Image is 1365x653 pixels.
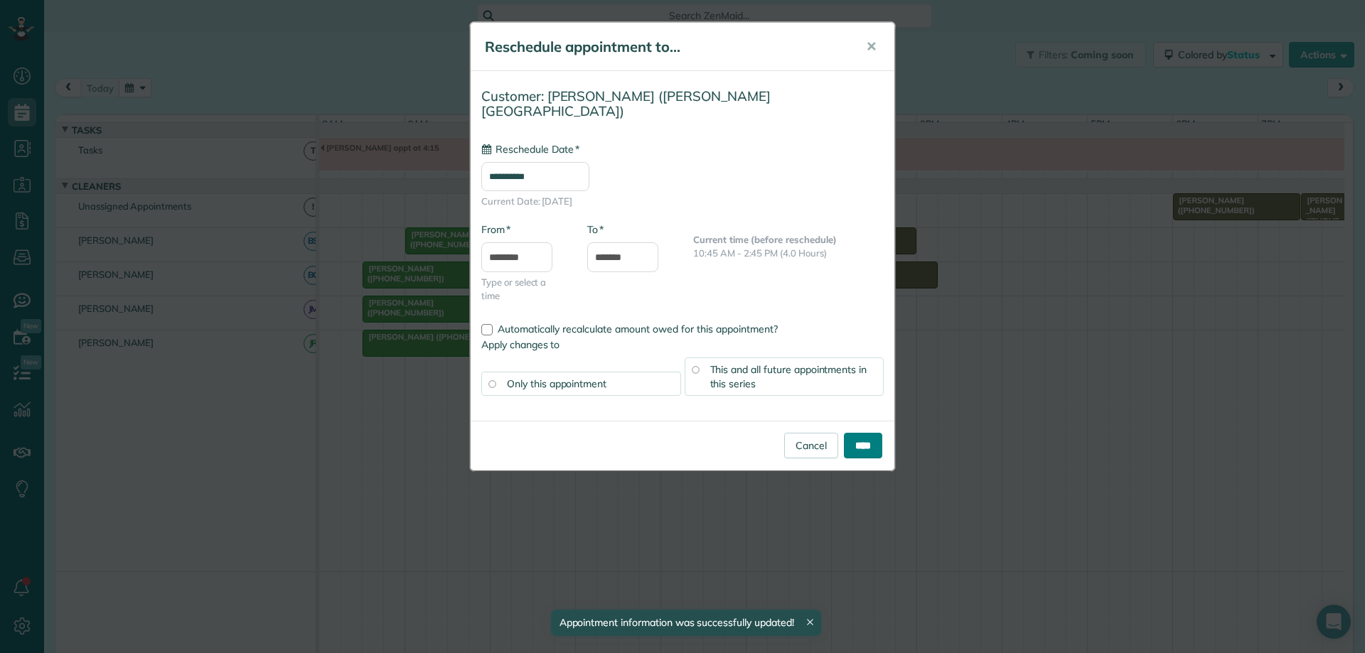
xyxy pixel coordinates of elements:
[550,610,820,636] div: Appointment information was successfully updated!
[507,377,606,390] span: Only this appointment
[866,38,877,55] span: ✕
[481,338,884,352] label: Apply changes to
[784,433,838,458] a: Cancel
[481,222,510,237] label: From
[488,381,496,388] input: Only this appointment
[692,367,699,374] input: This and all future appointments in this series
[587,222,604,237] label: To
[481,89,884,118] h4: Customer: [PERSON_NAME] ([PERSON_NAME][GEOGRAPHIC_DATA])
[481,276,566,303] span: Type or select a time
[498,323,778,335] span: Automatically recalculate amount owed for this appointment?
[485,37,846,57] h5: Reschedule appointment to...
[481,195,884,208] span: Current Date: [DATE]
[481,142,579,156] label: Reschedule Date
[693,247,884,260] p: 10:45 AM - 2:45 PM (4.0 Hours)
[710,363,867,390] span: This and all future appointments in this series
[693,234,837,245] b: Current time (before reschedule)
